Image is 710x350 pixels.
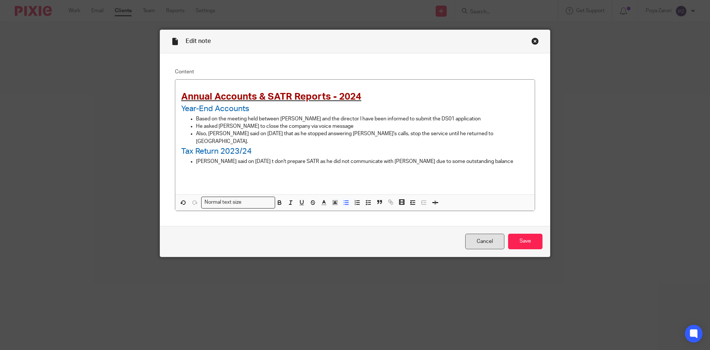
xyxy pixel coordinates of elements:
[531,37,539,45] div: Close this dialog window
[203,199,243,206] span: Normal text size
[196,115,529,123] p: Based on the meeting held between [PERSON_NAME] and the director I have been informed to submit t...
[196,158,529,165] p: [PERSON_NAME] said on [DATE] t don't prepare SATR as he did not communicate with [PERSON_NAME] du...
[196,130,529,145] p: Also, [PERSON_NAME] said on [DATE] that as he stopped answering [PERSON_NAME]'s calls, stop the s...
[465,234,504,250] a: Cancel
[508,234,542,250] input: Save
[175,68,535,76] label: Content
[181,105,249,113] span: Year-End Accounts
[201,197,275,208] div: Search for option
[181,147,252,155] span: Tax Return 2023/24
[186,38,211,44] span: Edit note
[196,123,529,130] p: He asked [PERSON_NAME] to close the company via voice message
[244,199,271,206] input: Search for option
[181,92,361,101] span: Annual Accounts & SATR Reports - 2024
